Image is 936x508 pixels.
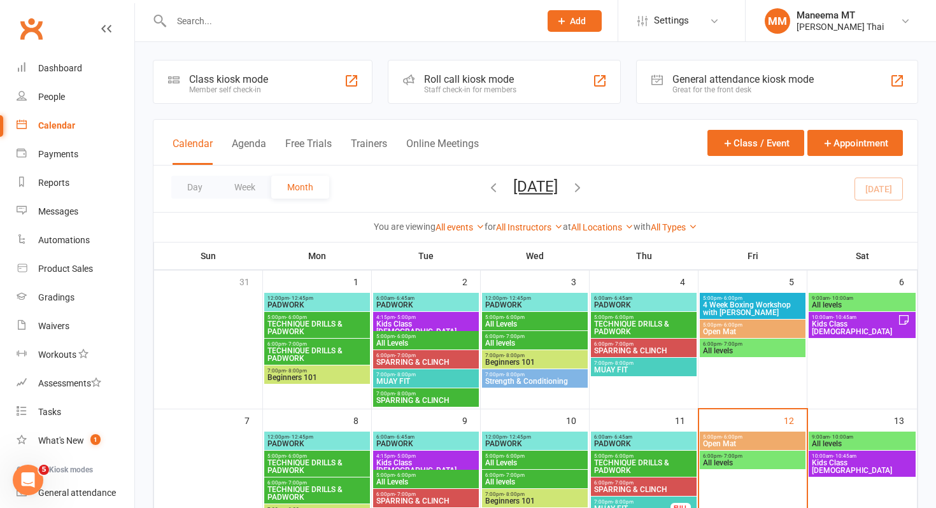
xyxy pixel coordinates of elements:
span: 6:00am [593,434,694,440]
span: 5:00pm [376,334,476,339]
div: 9 [462,409,480,430]
span: TECHNIQUE DRILLS & PADWORK [593,459,694,474]
span: Kids Class [DEMOGRAPHIC_DATA] [376,320,476,335]
span: Open Mat [702,328,803,335]
span: - 12:45pm [507,295,531,301]
span: TECHNIQUE DRILLS & PADWORK [593,320,694,335]
div: Gradings [38,292,74,302]
span: - 6:00pm [504,453,525,459]
span: - 8:00pm [613,499,634,505]
span: 7:00pm [376,391,476,397]
span: - 6:45am [612,434,632,440]
span: SPARRING & CLINCH [376,397,476,404]
span: TECHNIQUE DRILLS & PADWORK [267,459,367,474]
span: 6:00pm [702,341,803,347]
span: Open Mat [702,440,803,448]
button: Free Trials [285,138,332,165]
span: 6:00pm [702,453,803,459]
button: Appointment [807,130,903,156]
div: Workouts [38,349,76,360]
span: 5:00pm [702,295,803,301]
button: Calendar [173,138,213,165]
strong: You are viewing [374,222,436,232]
span: - 6:00pm [721,295,742,301]
span: - 10:45am [833,314,856,320]
span: 12:00pm [267,434,367,440]
span: - 7:00pm [613,480,634,486]
span: - 6:00pm [504,314,525,320]
span: - 8:00pm [395,391,416,397]
div: 8 [353,409,371,430]
span: PADWORK [267,440,367,448]
a: Calendar [17,111,134,140]
span: 6:00pm [376,353,476,358]
span: PADWORK [267,301,367,309]
span: Beginners 101 [485,358,585,366]
span: 6:00pm [485,472,585,478]
button: Online Meetings [406,138,479,165]
div: 7 [245,409,262,430]
span: - 6:00pm [395,472,416,478]
span: MUAY FIT [376,377,476,385]
button: Trainers [351,138,387,165]
span: 10:00am [811,453,913,459]
div: 31 [239,271,262,292]
span: - 10:45am [833,453,856,459]
th: Thu [590,243,698,269]
th: Tue [372,243,481,269]
span: PADWORK [593,440,694,448]
span: 5:00pm [267,314,367,320]
div: 11 [675,409,698,430]
th: Wed [481,243,590,269]
a: Payments [17,140,134,169]
a: Messages [17,197,134,226]
span: - 7:00pm [286,480,307,486]
span: 5:00pm [267,453,367,459]
th: Fri [698,243,807,269]
span: TECHNIQUE DRILLS & PADWORK [267,347,367,362]
span: - 7:00pm [395,491,416,497]
span: - 5:00pm [395,314,416,320]
span: 9:00am [811,295,913,301]
button: Class / Event [707,130,804,156]
span: - 7:00pm [395,353,416,358]
div: Member self check-in [189,85,268,94]
span: All Levels [485,320,585,328]
span: 6:00pm [485,334,585,339]
span: TECHNIQUE DRILLS & PADWORK [267,320,367,335]
span: All levels [811,440,913,448]
span: - 10:00am [830,295,853,301]
span: SPARRING & CLINCH [593,486,694,493]
a: All Types [651,222,697,232]
span: - 12:45pm [289,434,313,440]
span: PADWORK [593,301,694,309]
a: Waivers [17,312,134,341]
span: - 8:00pm [286,368,307,374]
span: - 7:00pm [504,472,525,478]
th: Sat [807,243,918,269]
div: Roll call kiosk mode [424,73,516,85]
a: General attendance kiosk mode [17,479,134,507]
div: Calendar [38,120,75,131]
span: 7:00pm [485,372,585,377]
span: 5:00pm [702,322,803,328]
span: PADWORK [485,440,585,448]
span: 1 [90,434,101,445]
span: 5:00pm [485,314,585,320]
span: 7:00pm [485,491,585,497]
span: 4:15pm [376,453,476,459]
span: - 8:00pm [395,372,416,377]
div: General attendance [38,488,116,498]
span: - 10:00am [830,434,853,440]
iframe: Intercom live chat [13,465,43,495]
span: 12:00pm [485,295,585,301]
a: Clubworx [15,13,47,45]
span: - 8:00pm [504,491,525,497]
span: All levels [811,301,913,309]
button: Day [171,176,218,199]
div: Product Sales [38,264,93,274]
span: 5 [39,465,49,475]
span: - 7:00pm [721,341,742,347]
div: General attendance kiosk mode [672,73,814,85]
span: - 6:00pm [286,453,307,459]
